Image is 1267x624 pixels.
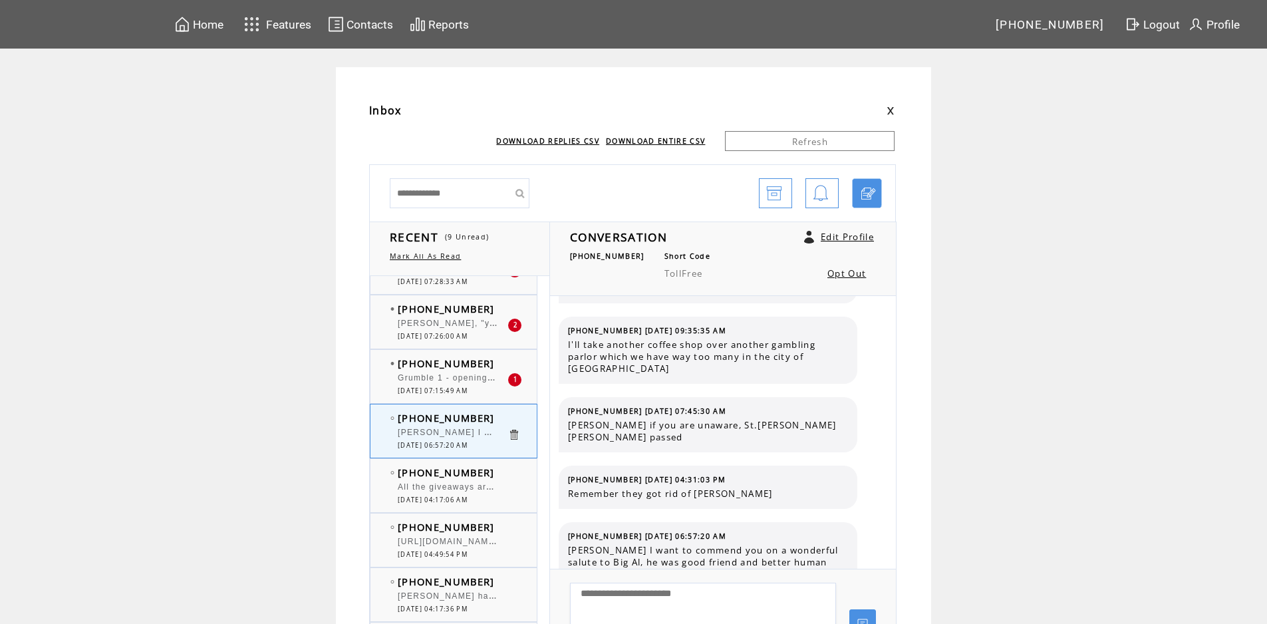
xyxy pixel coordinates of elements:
span: [PHONE_NUMBER] [DATE] 07:45:30 AM [568,406,726,416]
a: Opt Out [827,267,866,279]
a: Reports [408,14,471,35]
span: [PERSON_NAME] I want to commend you on a wonderful salute to Big Al, he was good friend and bette... [568,544,847,580]
a: Edit Profile [821,231,874,243]
span: [DATE] 07:15:49 AM [398,387,468,395]
span: RECENT [390,229,438,245]
a: Refresh [725,131,895,151]
span: [PHONE_NUMBER] [DATE] 06:57:20 AM [568,532,726,541]
span: [DATE] 04:17:36 PM [398,605,468,613]
img: archive.png [766,179,782,209]
img: contacts.svg [328,16,344,33]
a: Features [238,11,313,37]
span: [PHONE_NUMBER] [398,466,495,479]
span: [PHONE_NUMBER] [570,251,644,261]
span: [PHONE_NUMBER] [996,18,1105,31]
span: Inbox [369,103,402,118]
span: TollFree [664,267,703,279]
a: DOWNLOAD REPLIES CSV [496,136,599,146]
span: Short Code [664,251,710,261]
span: [DATE] 04:17:06 AM [398,496,468,504]
div: 2 [508,319,521,332]
div: 1 [508,373,521,387]
img: bell.png [813,179,829,209]
span: Contacts [347,18,393,31]
span: [DATE] 07:26:00 AM [398,332,468,341]
span: [PHONE_NUMBER] [398,575,495,588]
img: bulletEmpty.png [390,416,394,420]
span: [DATE] 07:28:33 AM [398,277,468,286]
span: [URL][DOMAIN_NAME] [398,534,498,547]
span: CONVERSATION [570,229,667,245]
span: Logout [1143,18,1180,31]
img: bulletEmpty.png [390,526,394,529]
span: Profile [1206,18,1240,31]
span: [DATE] 06:57:20 AM [398,441,468,450]
span: Features [266,18,311,31]
span: I'll take another coffee shop over another gambling parlor which we have way too many in the city... [568,339,847,375]
a: Home [172,14,225,35]
a: Mark All As Read [390,251,461,261]
span: [PHONE_NUMBER] [398,302,495,315]
img: exit.svg [1125,16,1141,33]
input: Submit [509,178,529,208]
img: home.svg [174,16,190,33]
img: features.svg [240,13,263,35]
a: DOWNLOAD ENTIRE CSV [606,136,705,146]
span: [PHONE_NUMBER] [398,357,495,370]
img: bulletFull.png [390,307,394,311]
span: [PHONE_NUMBER] [398,520,495,534]
span: [PERSON_NAME] I want to commend you on a wonderful salute to Big Al, he was good friend and bette... [398,424,914,438]
span: [PERSON_NAME] if you are unaware, St.[PERSON_NAME] [PERSON_NAME] passed [568,419,847,443]
span: [PERSON_NAME] hasn't changed anything yet what I heard he wants more positive things that [DEMOGR... [398,588,1083,601]
img: bulletEmpty.png [390,580,394,583]
img: chart.svg [410,16,426,33]
img: bulletFull.png [390,362,394,365]
span: Reports [428,18,469,31]
span: [DATE] 04:49:54 PM [398,550,468,559]
span: [PHONE_NUMBER] [398,411,495,424]
a: Contacts [326,14,395,35]
a: Click to delete these messgaes [507,428,520,441]
img: bulletEmpty.png [390,471,394,474]
span: [PHONE_NUMBER] [DATE] 09:35:35 AM [568,326,726,335]
a: Click to start a chat with mobile number by SMS [852,178,882,208]
a: Profile [1186,14,1242,35]
a: Logout [1123,14,1186,35]
span: All the giveaways are fix for people that are friends of the shows not every day listeners [398,479,785,492]
span: [PHONE_NUMBER] [DATE] 04:31:03 PM [568,475,726,484]
span: [PERSON_NAME], "you know better ?" The Hackers target people your age. [398,315,730,329]
a: Click to edit user profile [804,231,814,243]
span: Remember they got rid of [PERSON_NAME] [568,488,847,500]
img: profile.svg [1188,16,1204,33]
span: (9 Unread) [445,232,489,241]
span: Home [193,18,223,31]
